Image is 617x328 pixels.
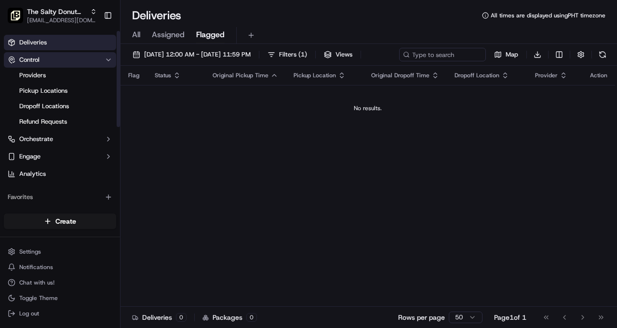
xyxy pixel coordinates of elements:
button: Start new chat [164,95,175,107]
div: Action [590,71,607,79]
div: Deliveries [132,313,187,322]
span: Flag [128,71,139,79]
span: Status [155,71,171,79]
span: Original Dropoff Time [371,71,429,79]
img: Masood Aslam [10,167,25,182]
span: All times are displayed using PHT timezone [491,12,605,19]
button: Refresh [596,48,609,61]
span: • [80,150,83,157]
span: Provider [535,71,558,79]
span: Filters [279,50,307,59]
button: Views [320,48,357,61]
span: Engage [19,152,40,161]
div: Packages [202,313,257,322]
span: Providers [19,71,46,80]
span: Pylon [96,240,117,247]
a: 📗Knowledge Base [6,212,78,229]
img: 1736555255976-a54dd68f-1ca7-489b-9aae-adbdc363a1c4 [19,150,27,158]
img: Nash [10,10,29,29]
span: Knowledge Base [19,216,74,226]
span: API Documentation [91,216,155,226]
span: Refund Requests [19,117,67,126]
div: 💻 [81,217,89,225]
span: Map [506,50,518,59]
div: Page 1 of 1 [494,313,526,322]
span: Toggle Theme [19,294,58,302]
button: [EMAIL_ADDRESS][DOMAIN_NAME] [27,16,97,24]
span: ( 1 ) [298,50,307,59]
a: Dropoff Locations [15,100,105,113]
span: All [132,29,140,41]
span: [PERSON_NAME] [30,150,78,157]
span: Assigned [152,29,185,41]
span: Analytics [19,170,46,178]
button: [DATE] 12:00 AM - [DATE] 11:59 PM [128,48,255,61]
p: Rows per page [398,313,445,322]
a: Powered byPylon [68,239,117,247]
input: Got a question? Start typing here... [25,62,174,72]
button: See all [149,124,175,135]
img: 1736555255976-a54dd68f-1ca7-489b-9aae-adbdc363a1c4 [10,92,27,110]
p: Welcome 👋 [10,39,175,54]
div: Past conversations [10,126,65,133]
span: Control [19,56,40,64]
button: Create [4,214,116,229]
span: [PERSON_NAME] [30,176,78,184]
button: Engage [4,149,116,164]
span: Chat with us! [19,279,54,286]
h1: Deliveries [132,8,181,23]
div: 0 [176,313,187,322]
span: Orchestrate [19,135,53,143]
span: Flagged [196,29,225,41]
button: Map [490,48,523,61]
div: Favorites [4,189,116,205]
a: Pickup Locations [15,84,105,98]
a: Providers [15,69,105,82]
img: 1736555255976-a54dd68f-1ca7-489b-9aae-adbdc363a1c4 [19,176,27,184]
span: [DATE] [85,150,105,157]
button: Orchestrate [4,131,116,147]
a: Deliveries [4,35,116,50]
span: Create [55,216,76,226]
button: Filters(1) [263,48,311,61]
span: Log out [19,310,39,317]
button: Log out [4,307,116,320]
div: 0 [246,313,257,322]
span: [DATE] [85,176,105,184]
a: Analytics [4,166,116,182]
button: Notifications [4,260,116,274]
button: Control [4,52,116,68]
span: Pickup Location [294,71,336,79]
span: Notifications [19,263,53,271]
span: Views [335,50,352,59]
img: Brittany Newman [10,141,25,156]
span: • [80,176,83,184]
img: 4920774857489_3d7f54699973ba98c624_72.jpg [20,92,38,110]
button: Chat with us! [4,276,116,289]
button: The Salty Donut ([PERSON_NAME]) [27,7,86,16]
div: We're available if you need us! [43,102,133,110]
span: Pickup Locations [19,86,67,95]
button: Settings [4,245,116,258]
span: Dropoff Location [455,71,499,79]
span: [DATE] 12:00 AM - [DATE] 11:59 PM [144,50,251,59]
button: The Salty Donut (Tennyson)The Salty Donut ([PERSON_NAME])[EMAIL_ADDRESS][DOMAIN_NAME] [4,4,100,27]
input: Type to search [399,48,486,61]
span: Settings [19,248,41,256]
a: 💻API Documentation [78,212,159,229]
div: 📗 [10,217,17,225]
div: Start new chat [43,92,158,102]
button: Toggle Theme [4,291,116,305]
span: Original Pickup Time [213,71,268,79]
div: No results. [124,104,611,112]
img: The Salty Donut (Tennyson) [8,8,23,23]
a: Refund Requests [15,115,105,128]
span: Dropoff Locations [19,102,69,111]
span: Deliveries [19,38,47,47]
